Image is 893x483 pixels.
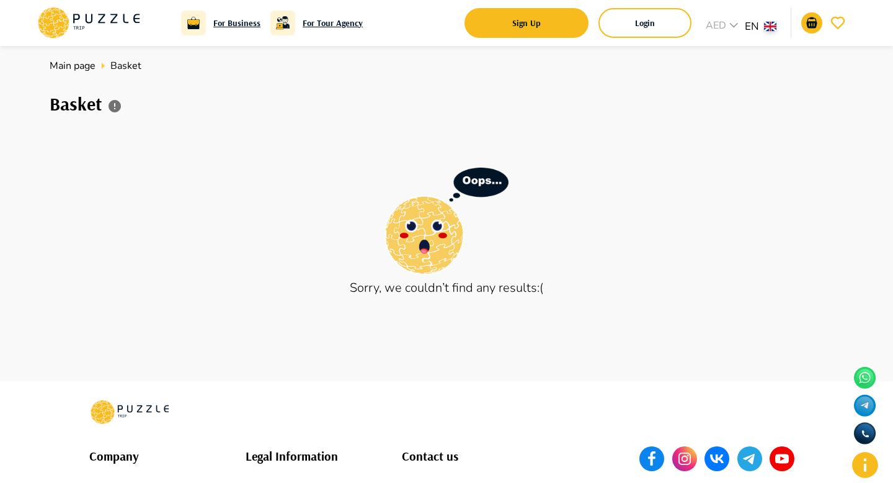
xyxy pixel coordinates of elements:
img: empty [384,168,509,276]
button: Please sign in or register to continue booking [102,94,127,119]
a: Main page [50,58,96,73]
span: Main page [50,59,96,73]
img: lang [764,22,776,31]
h6: Company [89,446,246,466]
h6: Legal Information [246,446,402,466]
h1: Basket [50,93,843,119]
a: For Business [213,16,260,30]
button: login [598,8,691,38]
button: go-to-basket-submit-button [801,12,822,34]
div: AED [701,18,745,36]
p: en [745,19,759,35]
span: Basket [110,58,141,73]
button: go-to-wishlist-submit-button [827,12,848,34]
nav: breadcrumb [50,46,843,73]
button: signup [464,8,589,38]
h6: Contact us [402,446,558,466]
p: Sorry, we couldn’t find any results:( [50,279,843,297]
a: For Tour Agency [303,16,363,30]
